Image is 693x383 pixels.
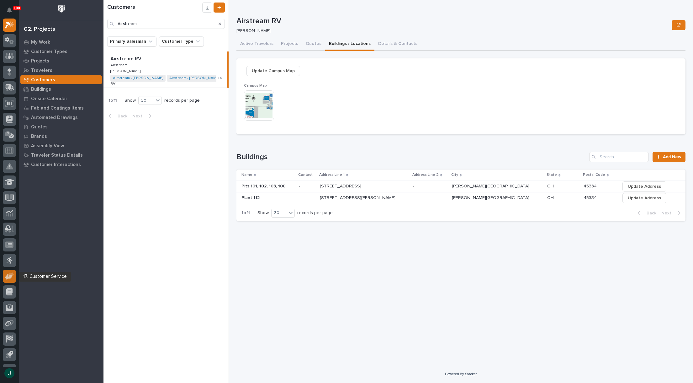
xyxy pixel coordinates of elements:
a: Quotes [19,122,103,132]
a: Projects [19,56,103,66]
button: Next [659,210,685,216]
p: Travelers [31,68,52,73]
p: Fab and Coatings Items [31,105,84,111]
a: Automated Drawings [19,113,103,122]
p: Address Line 1 [319,171,345,178]
p: Airstream RV [236,17,669,26]
span: Next [661,210,675,216]
p: records per page [297,210,333,216]
a: Airstream RVAirstream RV AirstreamAirstream [PERSON_NAME][PERSON_NAME] Airstream - [PERSON_NAME] ... [103,51,229,88]
a: Add New [653,152,685,162]
p: Customer Types [31,49,67,55]
tr: Plts 101, 102, 103, 108Plts 101, 102, 103, 108 -[STREET_ADDRESS][STREET_ADDRESS] -- [PERSON_NAME]... [236,181,685,192]
p: Onsite Calendar [31,96,67,102]
p: OH [547,182,555,189]
span: + 4 [218,76,222,80]
p: - [299,195,315,201]
a: Customer Interactions [19,160,103,169]
p: City [451,171,458,178]
button: Update Campus Map [246,66,300,76]
p: [PERSON_NAME][GEOGRAPHIC_DATA] [452,194,531,201]
a: Buildings [19,84,103,94]
button: Buildings / Locations [325,38,374,51]
p: [STREET_ADDRESS] [320,182,362,189]
button: Customer Type [159,36,204,46]
span: Update Campus Map [252,67,295,75]
p: Postal Code [583,171,605,178]
button: users-avatar [3,367,16,380]
a: Onsite Calendar [19,94,103,103]
p: Customer Interactions [31,162,81,168]
p: Show [124,98,136,103]
p: Address Line 2 [412,171,439,178]
p: records per page [164,98,200,103]
div: 30 [139,97,154,104]
p: Plant 112 [241,194,261,201]
button: Notifications [3,4,16,17]
button: Update Address [622,181,666,191]
button: Quotes [302,38,325,51]
a: Travelers [19,66,103,75]
span: Update Address [628,183,661,190]
p: Traveler Status Details [31,153,83,158]
p: Assembly View [31,143,64,149]
p: Name [241,171,252,178]
button: Active Travelers [236,38,277,51]
p: Automated Drawings [31,115,78,121]
input: Search [589,152,649,162]
div: 30 [272,210,287,216]
p: [PERSON_NAME] [110,68,142,73]
p: My Work [31,40,50,45]
img: Workspace Logo [56,3,67,15]
button: Projects [277,38,302,51]
p: State [547,171,557,178]
p: [PERSON_NAME] [236,28,667,34]
p: [STREET_ADDRESS][PERSON_NAME] [320,194,397,201]
span: Campus Map [244,84,267,88]
a: Airstream - [PERSON_NAME] [113,76,163,80]
a: Assembly View [19,141,103,150]
p: - [299,184,315,189]
p: RV [110,80,117,86]
p: Projects [31,58,49,64]
a: Airstream - [PERSON_NAME] [169,76,220,80]
button: Next [130,113,156,119]
p: 100 [14,6,20,10]
p: Brands [31,134,47,139]
p: 45334 [584,182,598,189]
a: Powered By Stacker [445,372,477,376]
a: Customer Types [19,47,103,56]
a: Traveler Status Details [19,150,103,160]
button: Details & Contacts [374,38,421,51]
p: Airstream [110,62,129,67]
p: Buildings [31,87,51,92]
a: Brands [19,132,103,141]
button: Update Address [622,193,666,203]
p: Contact [298,171,313,178]
span: Next [132,113,146,119]
span: Back [114,113,127,119]
p: Airstream RV [110,55,143,62]
p: 45334 [584,194,598,201]
span: Back [643,210,656,216]
input: Search [107,19,225,29]
button: Back [632,210,659,216]
p: Show [257,210,269,216]
p: Customers [31,77,55,83]
button: Back [103,113,130,119]
span: Add New [663,155,681,159]
p: - [413,194,415,201]
a: Fab and Coatings Items [19,103,103,113]
p: OH [547,194,555,201]
p: - [413,182,415,189]
button: Primary Salesman [107,36,156,46]
a: My Work [19,37,103,47]
p: [PERSON_NAME][GEOGRAPHIC_DATA] [452,182,531,189]
tr: Plant 112Plant 112 -[STREET_ADDRESS][PERSON_NAME][STREET_ADDRESS][PERSON_NAME] -- [PERSON_NAME][G... [236,192,685,204]
h1: Customers [107,4,202,11]
p: Quotes [31,124,48,130]
p: 1 of 1 [236,205,255,221]
div: 02. Projects [24,26,55,33]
